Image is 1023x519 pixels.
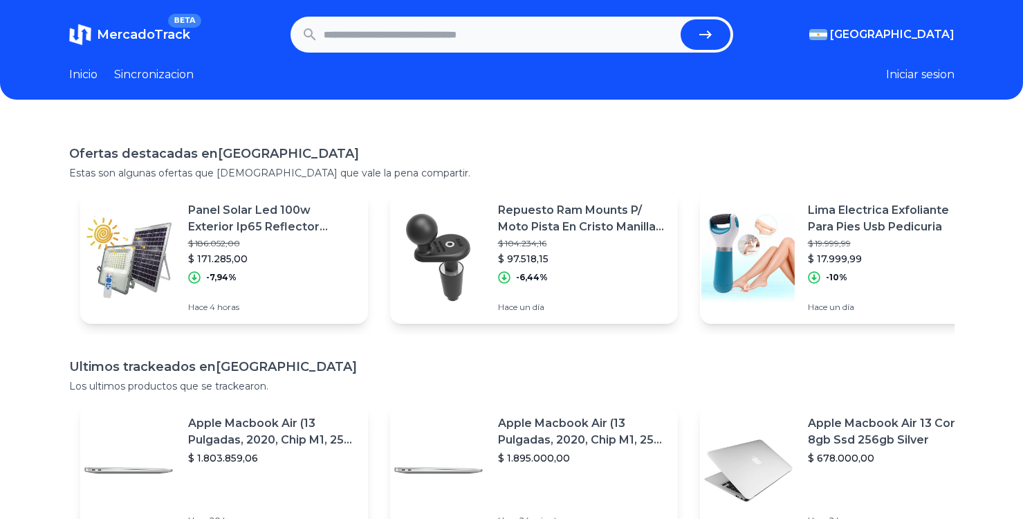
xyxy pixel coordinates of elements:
p: Panel Solar Led 100w Exterior Ip65 Reflector Autonomia 10hs [188,202,357,235]
p: $ 104.234,16 [498,238,667,249]
p: $ 171.285,00 [188,252,357,266]
span: MercadoTrack [97,27,190,42]
p: Lima Electrica Exfoliante Para Pies Usb Pedicuria [808,202,977,235]
button: Iniciar sesion [886,66,955,83]
button: [GEOGRAPHIC_DATA] [809,26,955,43]
p: $ 97.518,15 [498,252,667,266]
img: Argentina [809,29,827,40]
p: Estas son algunas ofertas que [DEMOGRAPHIC_DATA] que vale la pena compartir. [69,166,955,180]
p: Apple Macbook Air (13 Pulgadas, 2020, Chip M1, 256 Gb De Ssd, 8 Gb De Ram) - Plata [188,415,357,448]
p: Apple Macbook Air (13 Pulgadas, 2020, Chip M1, 256 Gb De Ssd, 8 Gb De Ram) - Plata [498,415,667,448]
p: Hace un día [498,302,667,313]
h1: Ofertas destacadas en [GEOGRAPHIC_DATA] [69,144,955,163]
img: MercadoTrack [69,24,91,46]
a: Sincronizacion [114,66,194,83]
a: Featured imagePanel Solar Led 100w Exterior Ip65 Reflector Autonomia 10hs$ 186.052,00$ 171.285,00... [80,191,368,324]
p: $ 186.052,00 [188,238,357,249]
span: [GEOGRAPHIC_DATA] [830,26,955,43]
p: Los ultimos productos que se trackearon. [69,379,955,393]
img: Featured image [390,209,487,306]
p: $ 19.999,99 [808,238,977,249]
p: -10% [826,272,847,283]
a: Featured imageLima Electrica Exfoliante Para Pies Usb Pedicuria$ 19.999,99$ 17.999,99-10%Hace un día [700,191,988,324]
img: Featured image [700,422,797,519]
a: Inicio [69,66,98,83]
p: Hace un día [808,302,977,313]
p: Hace 4 horas [188,302,357,313]
p: $ 17.999,99 [808,252,977,266]
img: Featured image [390,422,487,519]
p: $ 678.000,00 [808,451,977,465]
p: $ 1.803.859,06 [188,451,357,465]
img: Featured image [700,209,797,306]
a: Featured imageRepuesto Ram Mounts P/ Moto Pista En Cristo Manillar De Soporte Celular Gps R6 R8 E... [390,191,678,324]
p: -7,94% [206,272,237,283]
a: MercadoTrackBETA [69,24,190,46]
img: Featured image [80,209,177,306]
p: $ 1.895.000,00 [498,451,667,465]
p: -6,44% [516,272,548,283]
p: Repuesto Ram Mounts P/ Moto Pista En Cristo Manillar De Soporte Celular Gps R6 R8 Er6 Ninja Bmw [498,202,667,235]
img: Featured image [80,422,177,519]
h1: Ultimos trackeados en [GEOGRAPHIC_DATA] [69,357,955,376]
p: Apple Macbook Air 13 Core I5 8gb Ssd 256gb Silver [808,415,977,448]
span: BETA [168,14,201,28]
